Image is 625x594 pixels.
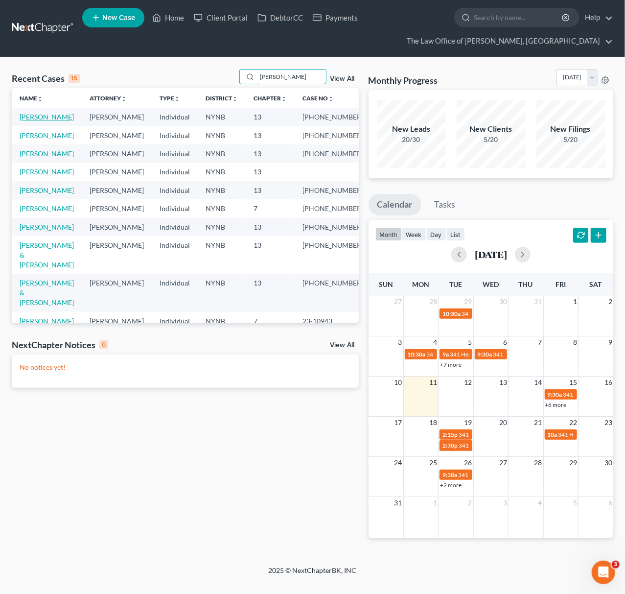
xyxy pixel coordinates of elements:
[432,497,438,509] span: 1
[449,280,462,288] span: Tue
[257,70,326,84] input: Search by name...
[568,457,578,469] span: 29
[152,163,198,181] td: Individual
[394,296,403,308] span: 27
[474,8,563,26] input: Search by name...
[246,144,295,163] td: 13
[246,181,295,199] td: 13
[426,228,446,241] button: day
[198,126,246,144] td: NYNB
[533,457,543,469] span: 28
[308,9,363,26] a: Payments
[206,95,238,102] a: Districtunfold_more
[442,471,457,478] span: 9:30a
[375,228,402,241] button: month
[20,362,351,372] p: No notices yet!
[82,126,152,144] td: [PERSON_NAME]
[102,14,135,22] span: New Case
[37,96,43,102] i: unfold_more
[394,457,403,469] span: 24
[412,280,429,288] span: Mon
[458,471,546,478] span: 341 Hearing for [PERSON_NAME]
[20,317,74,325] a: [PERSON_NAME]
[450,351,537,358] span: 341 Hearing for [PERSON_NAME]
[493,351,581,358] span: 341 Hearing for [PERSON_NAME]
[82,163,152,181] td: [PERSON_NAME]
[69,74,80,83] div: 15
[152,126,198,144] td: Individual
[533,296,543,308] span: 31
[20,279,74,307] a: [PERSON_NAME] & [PERSON_NAME]
[607,336,613,348] span: 9
[152,236,198,274] td: Individual
[536,135,605,144] div: 5/20
[246,274,295,312] td: 13
[198,144,246,163] td: NYNB
[394,497,403,509] span: 31
[498,377,508,388] span: 13
[295,236,371,274] td: [PHONE_NUMBER]
[12,72,80,84] div: Recent Cases
[174,96,180,102] i: unfold_more
[152,144,198,163] td: Individual
[330,342,355,349] a: View All
[478,351,492,358] span: 9:30a
[152,181,198,199] td: Individual
[533,377,543,388] span: 14
[34,566,592,583] div: 2025 © NextChapterBK, INC
[82,312,152,330] td: [PERSON_NAME]
[568,417,578,428] span: 22
[152,274,198,312] td: Individual
[20,149,74,158] a: [PERSON_NAME]
[568,377,578,388] span: 15
[246,199,295,217] td: 7
[302,95,334,102] a: Case Nounfold_more
[20,241,74,269] a: [PERSON_NAME] & [PERSON_NAME]
[152,218,198,236] td: Individual
[428,296,438,308] span: 28
[397,336,403,348] span: 3
[82,181,152,199] td: [PERSON_NAME]
[442,431,458,438] span: 2:15p
[20,131,74,140] a: [PERSON_NAME]
[428,417,438,428] span: 18
[20,95,43,102] a: Nameunfold_more
[432,336,438,348] span: 4
[82,236,152,274] td: [PERSON_NAME]
[394,377,403,388] span: 10
[428,377,438,388] span: 11
[377,123,445,135] div: New Leads
[20,186,74,194] a: [PERSON_NAME]
[246,312,295,330] td: 7
[442,351,449,358] span: 9a
[121,96,127,102] i: unfold_more
[519,280,533,288] span: Thu
[20,204,74,213] a: [PERSON_NAME]
[253,9,308,26] a: DebtorCC
[152,108,198,126] td: Individual
[295,144,371,163] td: [PHONE_NUMBER]
[459,431,579,438] span: 341 Hearing for [PERSON_NAME], Frayddelith
[198,312,246,330] td: NYNB
[427,351,514,358] span: 341 Hearing for [PERSON_NAME]
[533,417,543,428] span: 21
[99,340,108,349] div: 0
[408,351,426,358] span: 10:30a
[198,218,246,236] td: NYNB
[295,218,371,236] td: [PHONE_NUMBER]
[440,361,462,368] a: +7 more
[328,96,334,102] i: unfold_more
[502,336,508,348] span: 6
[90,95,127,102] a: Attorneyunfold_more
[198,236,246,274] td: NYNB
[580,9,613,26] a: Help
[295,181,371,199] td: [PHONE_NUMBER]
[556,280,566,288] span: Fri
[402,228,426,241] button: week
[498,296,508,308] span: 30
[572,336,578,348] span: 8
[281,96,287,102] i: unfold_more
[467,497,473,509] span: 2
[536,123,605,135] div: New Filings
[483,280,499,288] span: Wed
